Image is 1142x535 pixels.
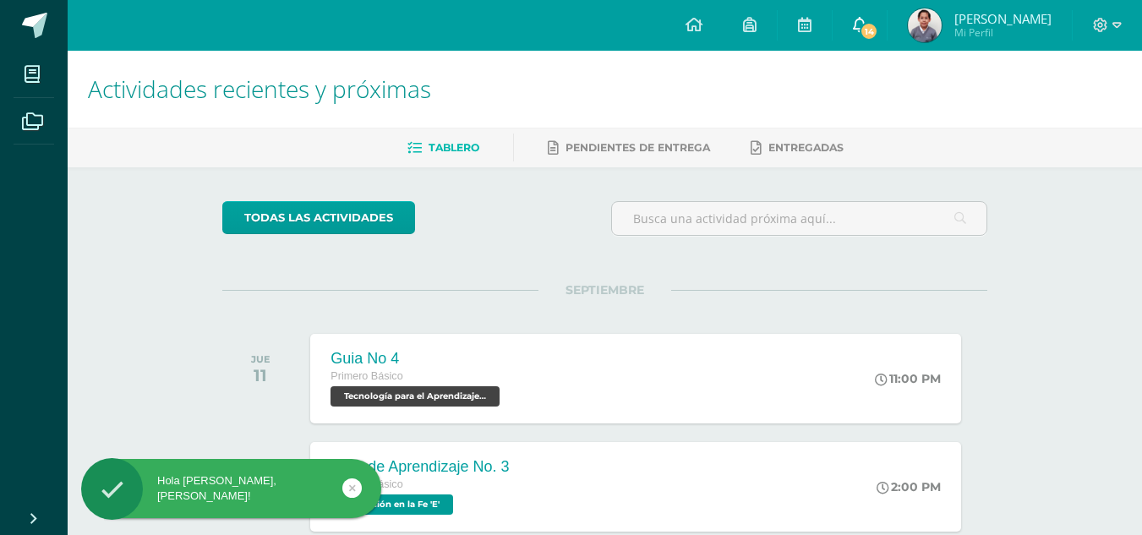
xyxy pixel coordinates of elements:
[860,22,878,41] span: 14
[875,371,941,386] div: 11:00 PM
[768,141,844,154] span: Entregadas
[251,353,270,365] div: JUE
[566,141,710,154] span: Pendientes de entrega
[331,350,504,368] div: Guia No 4
[88,73,431,105] span: Actividades recientes y próximas
[407,134,479,161] a: Tablero
[751,134,844,161] a: Entregadas
[331,458,509,476] div: Guía de Aprendizaje No. 3
[222,201,415,234] a: todas las Actividades
[612,202,986,235] input: Busca una actividad próxima aquí...
[538,282,671,298] span: SEPTIEMBRE
[429,141,479,154] span: Tablero
[331,386,500,407] span: Tecnología para el Aprendizaje y la Comunicación (Informática) 'E'
[81,473,381,504] div: Hola [PERSON_NAME], [PERSON_NAME]!
[251,365,270,385] div: 11
[548,134,710,161] a: Pendientes de entrega
[331,370,402,382] span: Primero Básico
[954,10,1052,27] span: [PERSON_NAME]
[877,479,941,494] div: 2:00 PM
[954,25,1052,40] span: Mi Perfil
[908,8,942,42] img: f0cc6637f7dd03b4ea24820d487d33bc.png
